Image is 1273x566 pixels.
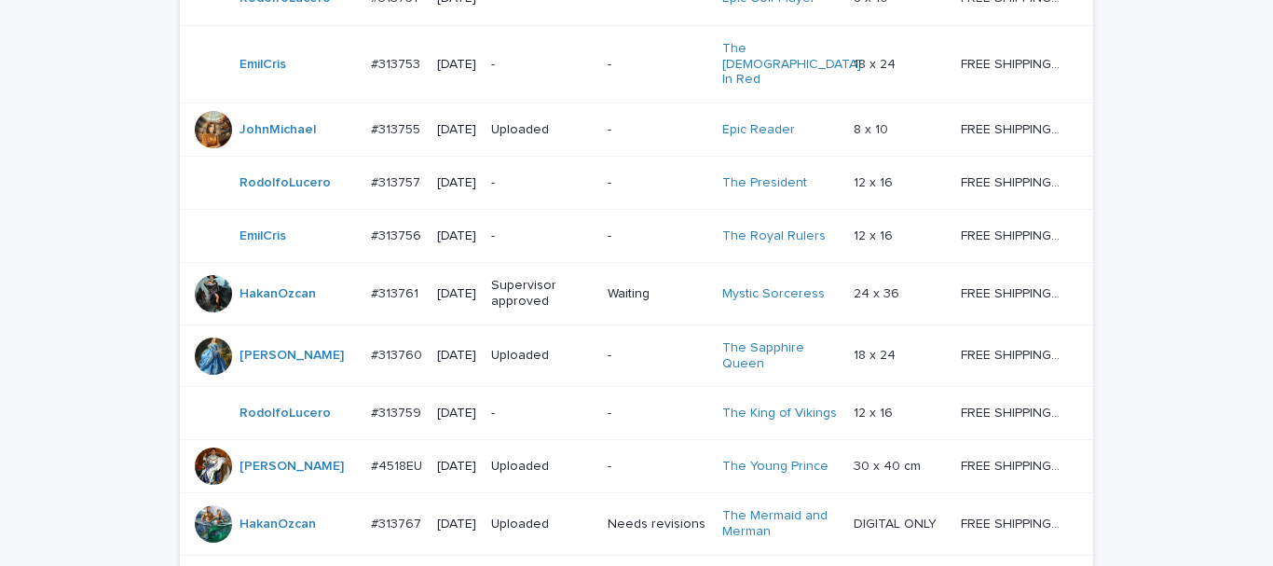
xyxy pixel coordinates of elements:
[722,406,837,421] a: The King of Vikings
[240,57,286,73] a: EmilCris
[854,53,899,73] p: 18 x 24
[491,406,593,421] p: -
[180,25,1093,103] tr: EmilCris #313753#313753 [DATE]--The [DEMOGRAPHIC_DATA] In Red 18 x 2418 x 24 FREE SHIPPING - prev...
[961,283,1067,302] p: FREE SHIPPING - preview in 1-2 business days, after your approval delivery will take 5-10 b.d.
[437,57,476,73] p: [DATE]
[371,225,425,244] p: #313756
[961,118,1067,138] p: FREE SHIPPING - preview in 1-2 business days, after your approval delivery will take 5-10 b.d.
[437,348,476,364] p: [DATE]
[437,122,476,138] p: [DATE]
[491,228,593,244] p: -
[240,228,286,244] a: EmilCris
[437,286,476,302] p: [DATE]
[437,517,476,532] p: [DATE]
[371,172,424,191] p: #313757
[437,228,476,244] p: [DATE]
[180,324,1093,387] tr: [PERSON_NAME] #313760#313760 [DATE]Uploaded-The Sapphire Queen 18 x 2418 x 24 FREE SHIPPING - pre...
[371,344,426,364] p: #313760
[371,513,425,532] p: #313767
[854,172,897,191] p: 12 x 16
[491,348,593,364] p: Uploaded
[722,175,807,191] a: The President
[961,172,1067,191] p: FREE SHIPPING - preview in 1-2 business days, after your approval delivery will take 5-10 b.d.
[608,175,707,191] p: -
[437,175,476,191] p: [DATE]
[722,508,839,540] a: The Mermaid and Merman
[854,118,892,138] p: 8 x 10
[491,175,593,191] p: -
[240,122,316,138] a: JohnMichael
[608,348,707,364] p: -
[180,440,1093,493] tr: [PERSON_NAME] #4518EU#4518EU [DATE]Uploaded-The Young Prince 30 x 40 cm30 x 40 cm FREE SHIPPING -...
[491,122,593,138] p: Uploaded
[722,286,825,302] a: Mystic Sorceress
[608,228,707,244] p: -
[491,278,593,310] p: Supervisor approved
[180,157,1093,210] tr: RodolfoLucero #313757#313757 [DATE]--The President 12 x 1612 x 16 FREE SHIPPING - preview in 1-2 ...
[722,228,826,244] a: The Royal Rulers
[854,283,903,302] p: 24 x 36
[491,57,593,73] p: -
[854,455,924,475] p: 30 x 40 cm
[608,517,707,532] p: Needs revisions
[371,455,426,475] p: #4518EU
[240,459,344,475] a: [PERSON_NAME]
[961,344,1067,364] p: FREE SHIPPING - preview in 1-2 business days, after your approval delivery will take 5-10 b.d.
[961,513,1067,532] p: FREE SHIPPING - preview in 1-2 business days, after your approval delivery will take 5-10 b.d.
[722,41,861,88] a: The [DEMOGRAPHIC_DATA] In Red
[240,286,316,302] a: HakanOzcan
[240,348,344,364] a: [PERSON_NAME]
[961,225,1067,244] p: FREE SHIPPING - preview in 1-2 business days, after your approval delivery will take 5-10 b.d.
[180,104,1093,157] tr: JohnMichael #313755#313755 [DATE]Uploaded-Epic Reader 8 x 108 x 10 FREE SHIPPING - preview in 1-2...
[722,459,828,475] a: The Young Prince
[240,517,316,532] a: HakanOzcan
[722,340,839,372] a: The Sapphire Queen
[608,286,707,302] p: Waiting
[491,517,593,532] p: Uploaded
[437,459,476,475] p: [DATE]
[961,455,1067,475] p: FREE SHIPPING - preview in 1-2 business days, after your approval delivery will take 5-10 busines...
[722,122,795,138] a: Epic Reader
[608,122,707,138] p: -
[437,406,476,421] p: [DATE]
[608,459,707,475] p: -
[608,57,707,73] p: -
[854,513,940,532] p: DIGITAL ONLY
[608,406,707,421] p: -
[180,387,1093,440] tr: RodolfoLucero #313759#313759 [DATE]--The King of Vikings 12 x 1612 x 16 FREE SHIPPING - preview i...
[371,402,425,421] p: #313759
[180,263,1093,325] tr: HakanOzcan #313761#313761 [DATE]Supervisor approvedWaitingMystic Sorceress 24 x 3624 x 36 FREE SH...
[371,53,424,73] p: #313753
[240,406,331,421] a: RodolfoLucero
[491,459,593,475] p: Uploaded
[854,344,899,364] p: 18 x 24
[240,175,331,191] a: RodolfoLucero
[961,53,1067,73] p: FREE SHIPPING - preview in 1-2 business days, after your approval delivery will take 5-10 b.d.
[180,493,1093,556] tr: HakanOzcan #313767#313767 [DATE]UploadedNeeds revisionsThe Mermaid and Merman DIGITAL ONLYDIGITAL...
[961,402,1067,421] p: FREE SHIPPING - preview in 1-2 business days, after your approval delivery will take 5-10 b.d.
[371,118,424,138] p: #313755
[854,402,897,421] p: 12 x 16
[180,210,1093,263] tr: EmilCris #313756#313756 [DATE]--The Royal Rulers 12 x 1612 x 16 FREE SHIPPING - preview in 1-2 bu...
[371,283,422,302] p: #313761
[854,225,897,244] p: 12 x 16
